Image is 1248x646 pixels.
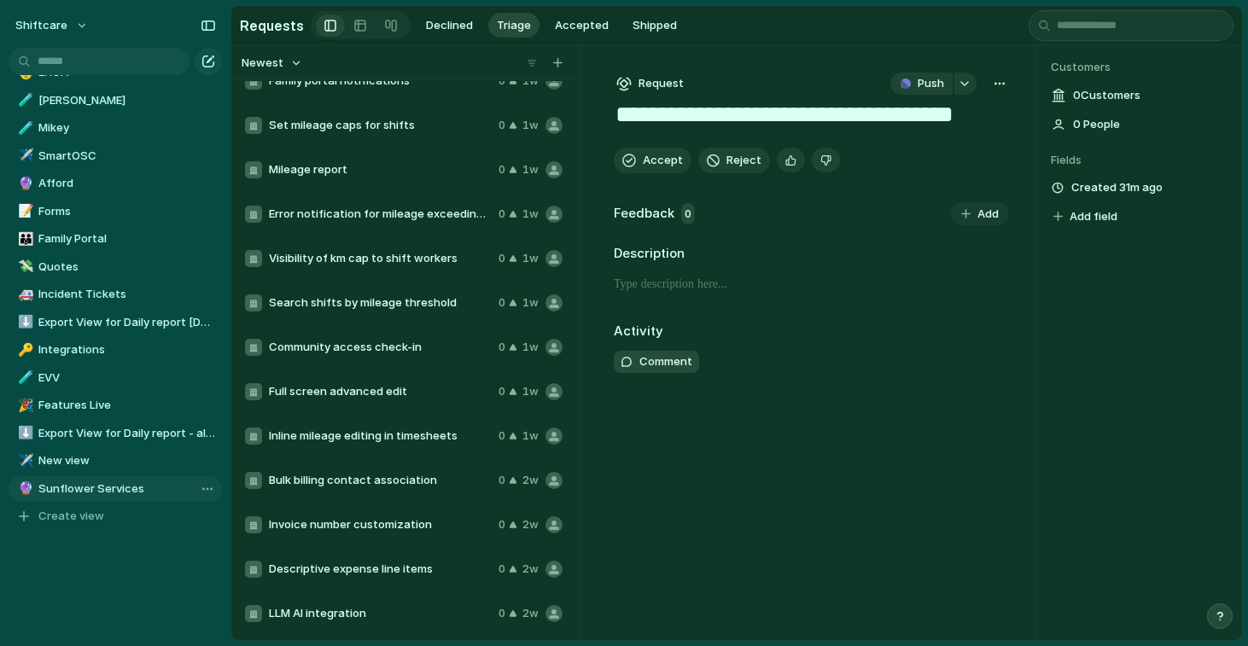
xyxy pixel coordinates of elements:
[499,472,505,489] span: 0
[499,339,505,356] span: 0
[614,73,686,95] button: Request
[499,516,505,533] span: 0
[426,17,473,34] span: Declined
[18,368,30,387] div: 🧪
[977,206,999,223] span: Add
[499,73,505,90] span: 0
[9,171,222,196] a: 🔮Afford
[18,201,30,221] div: 📝
[269,294,492,311] span: Search shifts by mileage threshold
[522,206,539,223] span: 1w
[951,202,1009,226] button: Add
[9,226,222,252] a: 👪Family Portal
[9,421,222,446] a: ⬇️Export View for Daily report - all other days
[269,428,492,445] span: Inline mileage editing in timesheets
[614,244,1009,264] h2: Description
[38,341,216,358] span: Integrations
[269,605,492,622] span: LLM AI integration
[15,480,32,498] button: 🔮
[522,428,539,445] span: 1w
[522,250,539,267] span: 1w
[639,75,684,92] span: Request
[614,351,699,373] button: Comment
[38,148,216,165] span: SmartOSC
[499,206,505,223] span: 0
[38,119,216,137] span: Mikey
[15,17,67,34] span: shiftcare
[499,383,505,400] span: 0
[1051,206,1120,228] button: Add field
[614,148,691,173] button: Accept
[9,448,222,474] div: ✈️New view
[242,55,283,72] span: Newest
[18,312,30,332] div: ⬇️
[522,73,539,90] span: 1w
[15,148,32,165] button: ✈️
[1073,87,1140,104] span: 0 Customer s
[269,516,492,533] span: Invoice number customization
[38,508,104,525] span: Create view
[9,254,222,280] a: 💸Quotes
[497,17,531,34] span: Triage
[1071,179,1163,196] span: Created 31m ago
[15,341,32,358] button: 🔑
[417,13,481,38] button: Declined
[9,365,222,391] div: 🧪EVV
[15,64,32,81] button: 🧒
[18,174,30,194] div: 🔮
[15,203,32,220] button: 📝
[9,282,222,307] a: 🚑Incident Tickets
[614,322,663,341] h2: Activity
[1073,116,1120,133] span: 0 People
[18,90,30,110] div: 🧪
[8,12,97,39] button: shiftcare
[240,15,304,36] h2: Requests
[9,503,222,529] button: Create view
[499,428,505,445] span: 0
[18,423,30,443] div: ⬇️
[38,92,216,109] span: [PERSON_NAME]
[9,115,222,141] div: 🧪Mikey
[269,73,492,90] span: Family portal notifications
[499,250,505,267] span: 0
[499,117,505,134] span: 0
[726,152,761,169] span: Reject
[38,175,216,192] span: Afford
[522,516,539,533] span: 2w
[15,314,32,331] button: ⬇️
[15,92,32,109] button: 🧪
[239,52,305,74] button: Newest
[639,353,692,370] span: Comment
[269,472,492,489] span: Bulk billing contact association
[522,472,539,489] span: 2w
[18,230,30,249] div: 👪
[9,310,222,335] a: ⬇️Export View for Daily report [DATE]
[18,396,30,416] div: 🎉
[15,230,32,247] button: 👪
[9,337,222,363] div: 🔑Integrations
[522,561,539,578] span: 2w
[9,88,222,113] a: 🧪[PERSON_NAME]
[9,476,222,502] a: 🔮Sunflower Services
[269,383,492,400] span: Full screen advanced edit
[38,259,216,276] span: Quotes
[1051,152,1228,169] span: Fields
[269,206,492,223] span: Error notification for mileage exceeding cap
[624,13,685,38] button: Shipped
[38,314,216,331] span: Export View for Daily report [DATE]
[15,397,32,414] button: 🎉
[499,161,505,178] span: 0
[488,13,539,38] button: Triage
[546,13,617,38] button: Accepted
[18,340,30,360] div: 🔑
[15,259,32,276] button: 💸
[9,199,222,224] a: 📝Forms
[890,73,953,95] button: Push
[15,370,32,387] button: 🧪
[15,452,32,469] button: ✈️
[269,117,492,134] span: Set mileage caps for shifts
